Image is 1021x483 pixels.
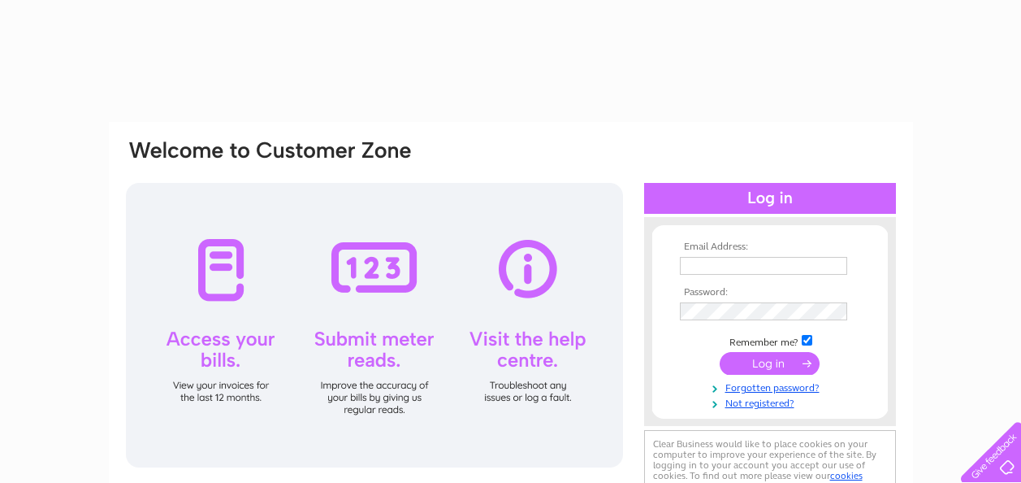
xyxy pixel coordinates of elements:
[680,394,864,410] a: Not registered?
[676,241,864,253] th: Email Address:
[680,379,864,394] a: Forgotten password?
[676,287,864,298] th: Password:
[720,352,820,375] input: Submit
[676,333,864,349] td: Remember me?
